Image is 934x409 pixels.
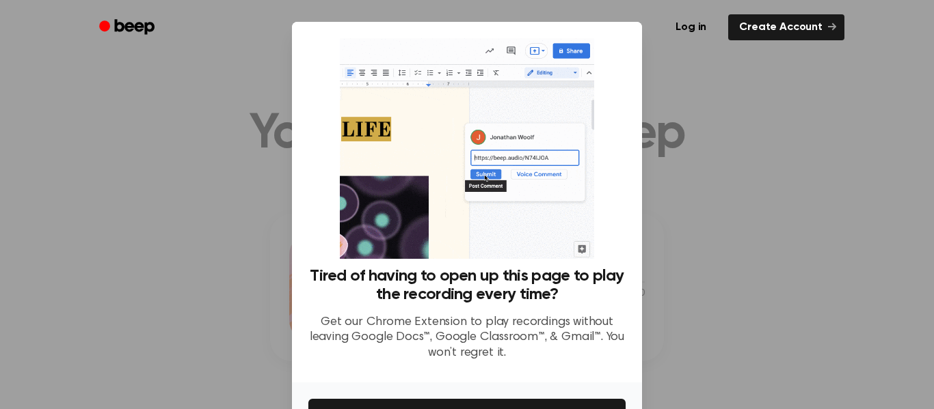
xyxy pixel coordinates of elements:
h3: Tired of having to open up this page to play the recording every time? [308,267,626,304]
a: Create Account [728,14,844,40]
a: Log in [662,12,720,43]
img: Beep extension in action [340,38,593,259]
p: Get our Chrome Extension to play recordings without leaving Google Docs™, Google Classroom™, & Gm... [308,315,626,361]
a: Beep [90,14,167,41]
